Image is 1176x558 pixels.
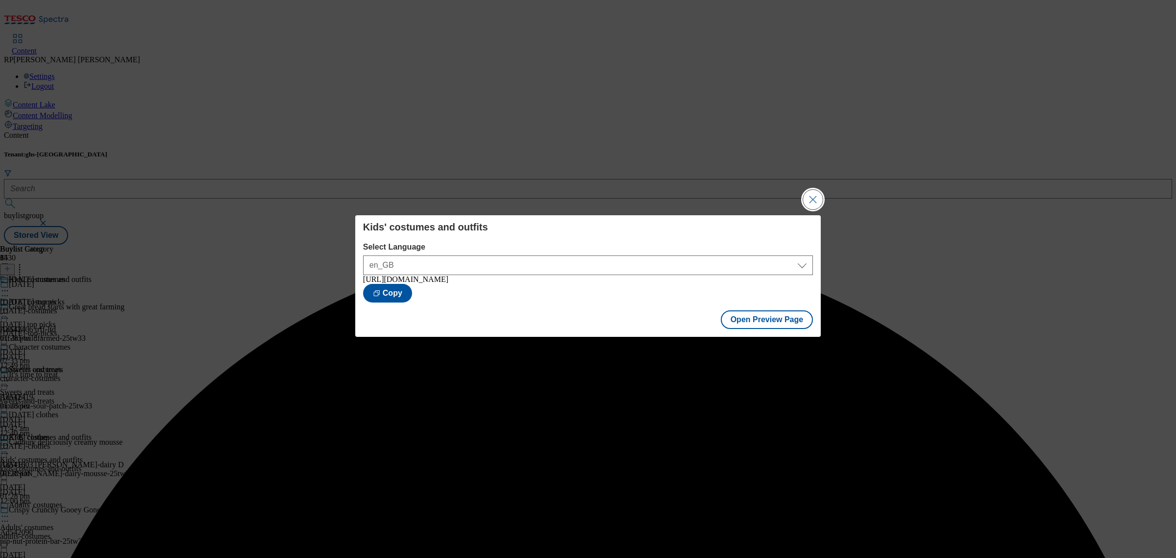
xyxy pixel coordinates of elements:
div: [URL][DOMAIN_NAME] [363,275,813,284]
h4: Kids' costumes and outfits [363,221,813,233]
button: Open Preview Page [721,310,813,329]
label: Select Language [363,243,813,252]
div: Modal [355,215,821,337]
button: Copy [363,284,412,303]
button: Close Modal [803,190,823,209]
